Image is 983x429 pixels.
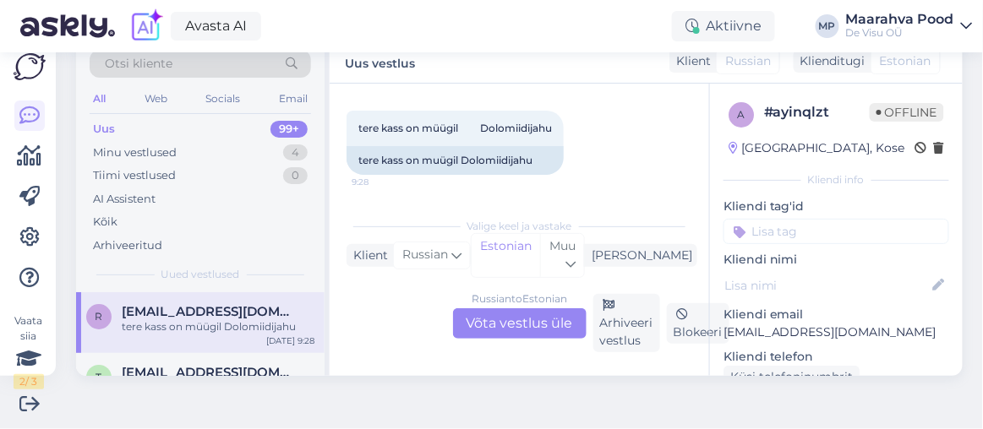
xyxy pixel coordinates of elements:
p: Kliendi tag'id [724,198,949,215]
p: Kliendi email [724,306,949,323]
div: Web [141,88,171,110]
div: Aktiivne [672,11,775,41]
div: # ayinqlzt [764,102,870,122]
div: [GEOGRAPHIC_DATA], Kose [729,139,905,157]
div: 2 / 3 [14,374,44,389]
input: Lisa tag [724,219,949,244]
div: All [90,88,109,110]
span: romanenkovanaty44@gmail.com [122,304,298,319]
div: 4 [283,144,308,161]
div: Valige keel ja vastake [347,219,692,234]
p: Kliendi telefon [724,348,949,366]
span: r [96,310,103,323]
a: Maarahva PoodDe Visu OÜ [846,13,973,40]
a: Avasta AI [171,12,261,41]
div: Maarahva Pood [846,13,954,26]
div: tere kass on müügil Dolomiidijahu [122,319,314,334]
div: Tiimi vestlused [93,167,176,184]
span: Offline [870,103,944,122]
div: tere kass on muügil Dolomiidijahu [347,146,564,175]
div: [DATE] 9:28 [266,334,314,347]
div: Email [276,88,311,110]
input: Lisa nimi [724,276,930,295]
img: Askly Logo [14,53,46,80]
div: Küsi telefoninumbrit [724,366,860,388]
span: Muu [549,238,576,253]
div: Klienditugi [794,52,866,70]
img: explore-ai [128,8,164,44]
span: tere kass on müügil Dolomiidijahu [358,122,552,134]
div: Estonian [472,234,540,277]
p: Kliendi nimi [724,251,949,269]
div: Klient [347,247,388,264]
div: Vaata siia [14,313,44,389]
span: 9:28 [352,176,415,188]
p: [EMAIL_ADDRESS][DOMAIN_NAME] [724,323,949,341]
div: Arhiveeri vestlus [593,294,660,352]
span: Russian [725,52,771,70]
div: MP [816,14,839,38]
span: taimi105@hotmail.com [122,365,298,380]
span: Russian [402,246,448,264]
div: [PERSON_NAME] [585,247,692,264]
label: Uus vestlus [345,50,415,73]
span: Estonian [880,52,931,70]
div: Blokeeri [667,303,729,344]
div: 0 [283,167,308,184]
div: 99+ [270,121,308,138]
span: a [738,108,745,121]
div: AI Assistent [93,191,156,208]
div: Arhiveeritud [93,237,162,254]
div: De Visu OÜ [846,26,954,40]
div: Kõik [93,214,117,231]
div: Minu vestlused [93,144,177,161]
div: Klient [669,52,711,70]
span: t [96,371,102,383]
div: Uus [93,121,115,138]
div: Kliendi info [724,172,949,187]
span: Otsi kliente [105,55,172,73]
div: Russian to Estonian [472,291,567,307]
div: Socials [202,88,243,110]
div: Võta vestlus üle [453,308,587,339]
span: Uued vestlused [161,267,240,282]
